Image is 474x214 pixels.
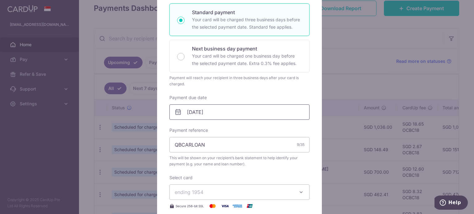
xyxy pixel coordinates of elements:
[243,202,256,210] img: UnionPay
[192,16,302,31] p: Your card will be charged three business days before the selected payment date. Standard fee appl...
[434,196,468,211] iframe: Opens a widget where you can find more information
[192,52,302,67] p: Your card will be charged one business day before the selected payment date. Extra 0.3% fee applies.
[169,95,207,101] label: Payment due date
[169,127,208,133] label: Payment reference
[219,202,231,210] img: Visa
[169,175,193,181] label: Select card
[169,75,310,87] div: Payment will reach your recipient in three business days after your card is charged.
[231,202,243,210] img: American Express
[297,142,305,148] div: 9/35
[175,189,203,195] span: ending 1954
[192,9,302,16] p: Standard payment
[169,155,310,167] span: This will be shown on your recipient’s bank statement to help identify your payment (e.g. your na...
[169,184,310,200] button: ending 1954
[206,202,219,210] img: Mastercard
[169,104,310,120] input: DD / MM / YYYY
[192,45,302,52] p: Next business day payment
[176,204,204,208] span: Secure 256-bit SSL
